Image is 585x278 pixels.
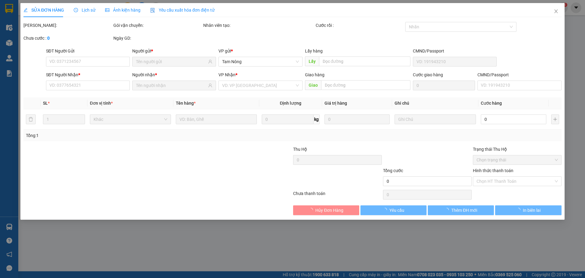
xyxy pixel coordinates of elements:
[26,114,36,124] button: delete
[23,22,112,29] div: [PERSON_NAME]:
[383,168,403,173] span: Tổng cước
[395,114,476,124] input: Ghi Chú
[495,205,562,215] button: In biên lai
[473,168,513,173] label: Hình thức thanh toán
[150,8,214,13] span: Yêu cầu xuất hóa đơn điện tử
[74,8,95,13] span: Lịch sử
[314,114,320,124] span: kg
[305,49,323,53] span: Lấy hàng
[81,5,147,15] b: [DOMAIN_NAME]
[477,71,561,78] div: CMND/Passport
[90,101,113,106] span: Đơn vị tính
[219,72,236,77] span: VP Nhận
[316,207,344,214] span: Hủy Đơn Hàng
[94,115,167,124] span: Khác
[428,205,494,215] button: Thêm ĐH mới
[360,205,427,215] button: Yêu cầu
[208,83,213,88] span: user
[3,44,49,54] h2: TN1309250006
[105,8,140,13] span: Ảnh kiện hàng
[413,48,497,54] div: CMND/Passport
[413,57,497,67] input: VD: 191943210
[292,190,382,201] div: Chưa thanh toán
[46,71,130,78] div: SĐT Người Nhận
[321,80,410,90] input: Dọc đường
[203,22,314,29] div: Nhân viên tạo:
[413,72,443,77] label: Cước giao hàng
[481,101,502,106] span: Cước hàng
[383,208,389,212] span: loading
[23,8,28,12] span: edit
[305,56,319,66] span: Lấy
[280,101,302,106] span: Định lượng
[176,101,196,106] span: Tên hàng
[477,155,558,164] span: Chọn trạng thái
[516,208,523,212] span: loading
[43,101,48,106] span: SL
[136,82,207,89] input: Tên người nhận
[324,114,390,124] input: 0
[105,8,109,12] span: picture
[219,48,303,54] div: VP gửi
[32,44,147,82] h2: VP Nhận: Tản Đà
[548,3,565,20] button: Close
[47,36,50,41] b: 0
[23,35,112,42] div: Chưa cước :
[132,71,216,78] div: Người nhận
[46,48,130,54] div: SĐT Người Gửi
[316,22,404,29] div: Cước rồi :
[554,9,558,14] span: close
[523,207,541,214] span: In biên lai
[26,132,226,139] div: Tổng: 1
[208,60,213,64] span: user
[305,72,324,77] span: Giao hàng
[392,97,478,109] th: Ghi chú
[305,80,321,90] span: Giao
[113,35,202,42] div: Ngày GD:
[19,5,70,42] b: Công Ty xe khách HIỆP THÀNH
[74,8,78,12] span: clock-circle
[451,207,477,214] span: Thêm ĐH mới
[324,101,347,106] span: Giá trị hàng
[445,208,451,212] span: loading
[319,56,410,66] input: Dọc đường
[176,114,257,124] input: VD: Bàn, Ghế
[473,146,562,153] div: Trạng thái Thu Hộ
[150,8,155,13] img: icon
[132,48,216,54] div: Người gửi
[293,205,359,215] button: Hủy Đơn Hàng
[551,114,559,124] button: plus
[413,81,475,90] input: Cước giao hàng
[293,147,307,152] span: Thu Hộ
[113,22,202,29] div: Gói vận chuyển:
[389,207,404,214] span: Yêu cầu
[23,8,64,13] span: SỬA ĐƠN HÀNG
[309,208,316,212] span: loading
[222,57,299,66] span: Tam Nông
[136,58,207,65] input: Tên người gửi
